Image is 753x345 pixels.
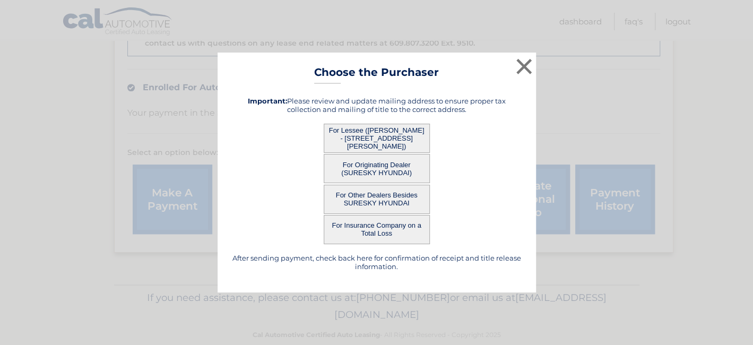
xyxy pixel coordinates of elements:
[324,154,430,183] button: For Originating Dealer (SURESKY HYUNDAI)
[314,66,439,84] h3: Choose the Purchaser
[231,254,523,271] h5: After sending payment, check back here for confirmation of receipt and title release information.
[231,97,523,114] h5: Please review and update mailing address to ensure proper tax collection and mailing of title to ...
[324,185,430,214] button: For Other Dealers Besides SURESKY HYUNDAI
[248,97,287,105] strong: Important:
[514,56,535,77] button: ×
[324,215,430,244] button: For Insurance Company on a Total Loss
[324,124,430,153] button: For Lessee ([PERSON_NAME] - [STREET_ADDRESS][PERSON_NAME])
